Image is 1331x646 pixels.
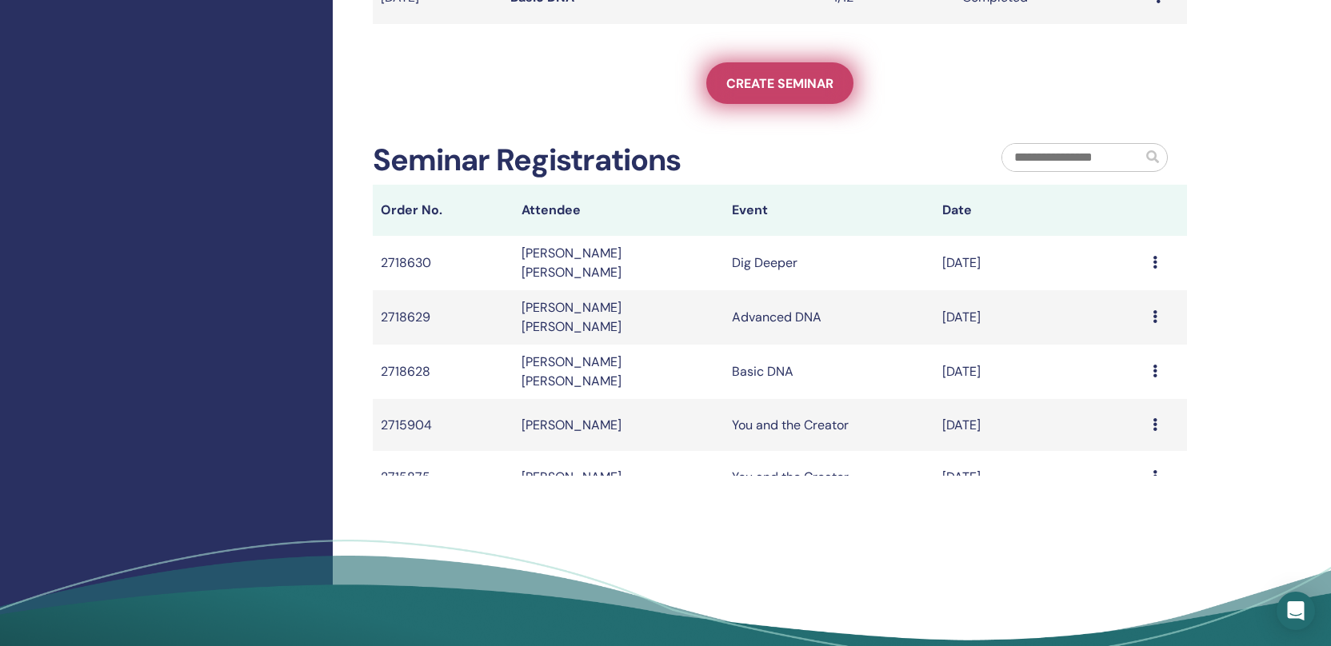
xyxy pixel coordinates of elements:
[726,75,833,92] span: Create seminar
[724,290,934,345] td: Advanced DNA
[373,451,514,503] td: 2715875
[934,236,1145,290] td: [DATE]
[724,451,934,503] td: You and the Creator
[373,345,514,399] td: 2718628
[934,399,1145,451] td: [DATE]
[934,185,1145,236] th: Date
[514,185,724,236] th: Attendee
[724,345,934,399] td: Basic DNA
[373,399,514,451] td: 2715904
[724,236,934,290] td: Dig Deeper
[373,185,514,236] th: Order No.
[934,290,1145,345] td: [DATE]
[373,142,681,179] h2: Seminar Registrations
[1277,592,1315,630] div: Open Intercom Messenger
[934,345,1145,399] td: [DATE]
[724,399,934,451] td: You and the Creator
[514,345,724,399] td: [PERSON_NAME] [PERSON_NAME]
[514,290,724,345] td: [PERSON_NAME] [PERSON_NAME]
[514,451,724,503] td: [PERSON_NAME]
[514,399,724,451] td: [PERSON_NAME]
[706,62,853,104] a: Create seminar
[514,236,724,290] td: [PERSON_NAME] [PERSON_NAME]
[373,290,514,345] td: 2718629
[934,451,1145,503] td: [DATE]
[373,236,514,290] td: 2718630
[724,185,934,236] th: Event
